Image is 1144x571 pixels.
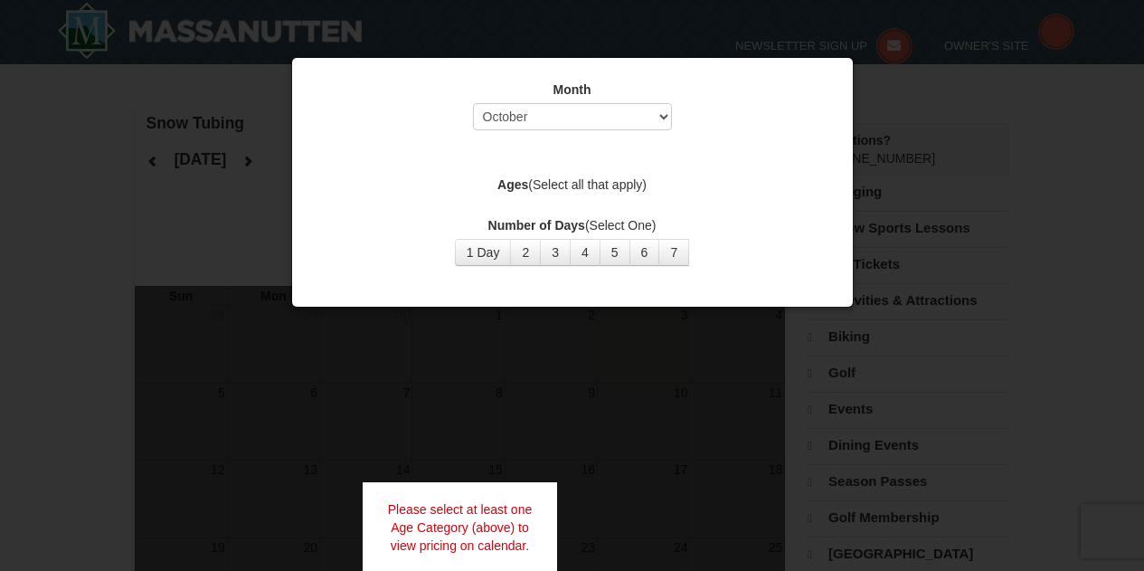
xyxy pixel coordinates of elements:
[570,239,600,266] button: 4
[510,239,541,266] button: 2
[540,239,571,266] button: 3
[488,218,585,233] strong: Number of Days
[600,239,630,266] button: 5
[315,176,830,194] label: (Select all that apply)
[497,177,528,192] strong: Ages
[629,239,660,266] button: 6
[658,239,689,266] button: 7
[553,82,591,97] strong: Month
[455,239,512,266] button: 1 Day
[315,216,830,234] label: (Select One)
